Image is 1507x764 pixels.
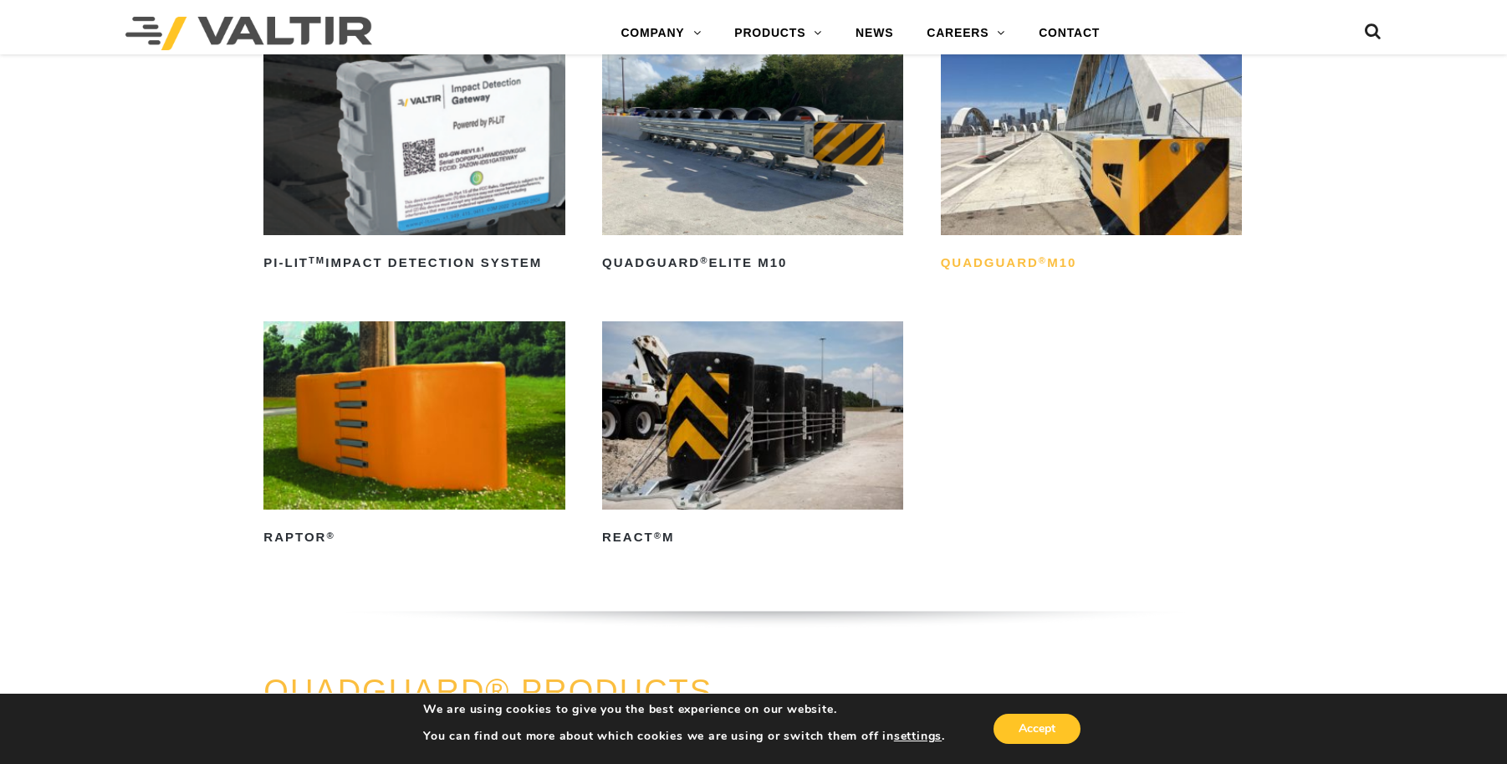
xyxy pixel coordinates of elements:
p: You can find out more about which cookies we are using or switch them off in . [423,729,945,744]
img: Valtir [125,17,372,50]
a: NEWS [839,17,910,50]
a: PRODUCTS [718,17,839,50]
a: COMPANY [604,17,718,50]
a: REACT®M [602,321,903,551]
a: CONTACT [1022,17,1116,50]
a: QuadGuard®M10 [941,46,1242,276]
sup: TM [309,255,325,265]
a: RAPTOR® [263,321,564,551]
h2: REACT M [602,525,903,551]
h2: RAPTOR [263,525,564,551]
h2: QuadGuard Elite M10 [602,250,903,277]
a: CAREERS [910,17,1022,50]
a: PI-LITTMImpact Detection System [263,46,564,276]
sup: ® [326,531,335,541]
a: QuadGuard®Elite M10 [602,46,903,276]
sup: ® [700,255,708,265]
h2: QuadGuard M10 [941,250,1242,277]
button: Accept [994,714,1080,744]
a: QUADGUARD® PRODUCTS [263,674,713,709]
sup: ® [654,531,662,541]
h2: PI-LIT Impact Detection System [263,250,564,277]
sup: ® [1039,255,1047,265]
button: settings [894,729,942,744]
p: We are using cookies to give you the best experience on our website. [423,702,945,717]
